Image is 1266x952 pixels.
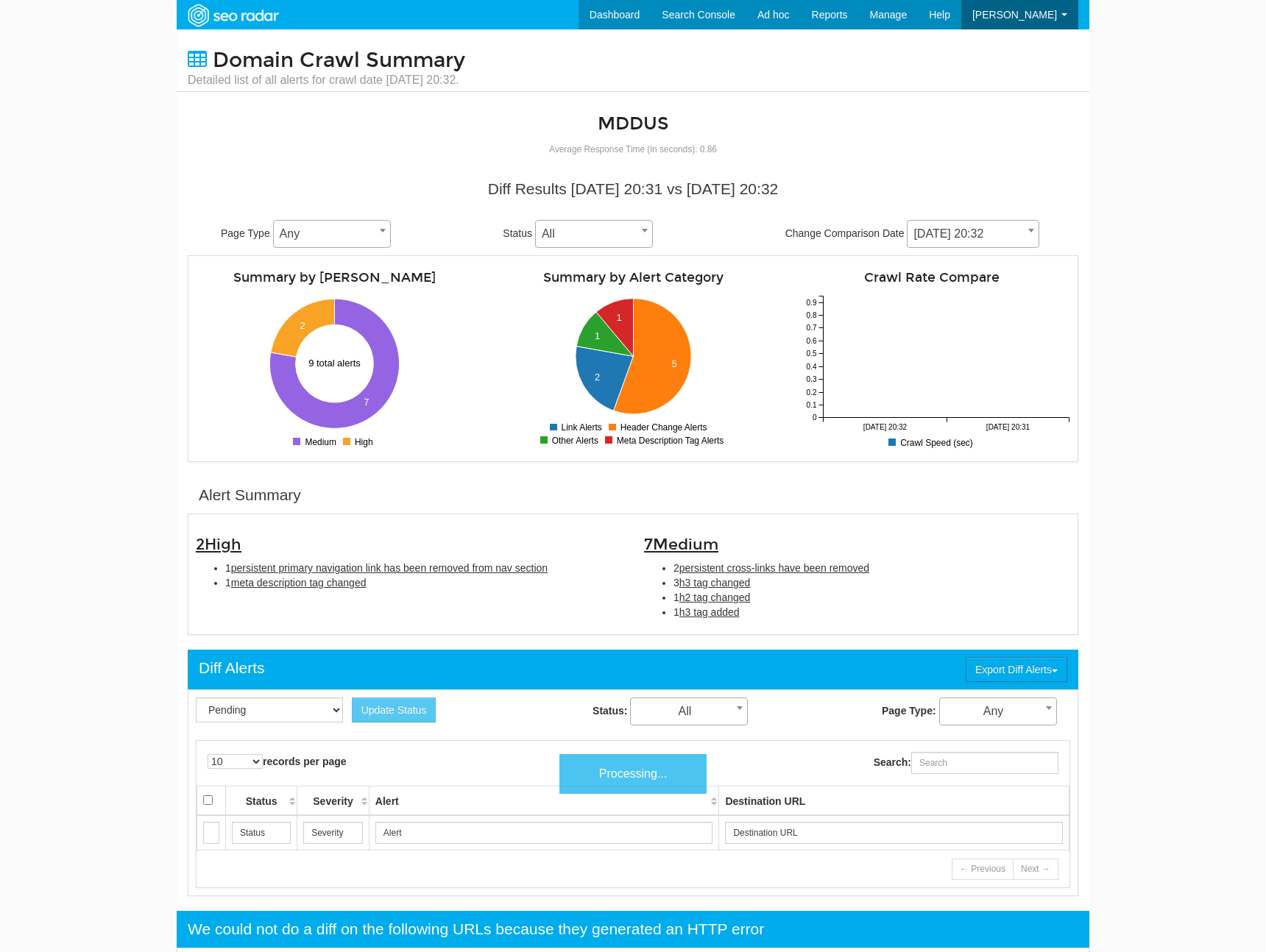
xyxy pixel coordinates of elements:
[653,535,718,554] span: Medium
[208,754,263,769] select: records per page
[188,918,764,940] div: We could not do a diff on the following URLs because they generated an HTTP error
[874,752,1058,774] label: Search:
[911,752,1058,774] input: Search:
[812,9,848,21] span: Reports
[199,657,264,679] div: Diff Alerts
[719,786,1069,815] th: Destination URL
[882,705,936,717] strong: Page Type:
[807,401,817,409] tspan: 0.1
[598,113,668,135] a: MDDUS
[630,697,748,725] span: All
[303,822,363,844] input: Search
[863,423,908,431] tspan: [DATE] 20:32
[870,9,908,21] span: Manage
[308,358,361,369] text: 9 total alerts
[939,697,1057,725] span: Any
[952,859,1014,880] a: ← Previous
[231,562,548,574] span: persistent primary navigation link has been removed from nav section
[549,144,717,154] small: Average Response Time (in seconds): 0.86
[673,561,1070,575] li: 2
[972,9,1057,21] span: [PERSON_NAME]
[679,577,751,589] span: h3 tag changed
[807,388,817,397] tspan: 0.2
[196,535,241,554] span: 2
[807,311,817,319] tspan: 0.8
[631,701,747,722] span: All
[199,178,1067,200] div: Diff Results [DATE] 20:31 vs [DATE] 20:32
[221,227,270,239] span: Page Type
[232,822,291,844] input: Search
[495,271,771,285] h4: Summary by Alert Category
[1013,859,1058,880] a: Next →
[273,220,391,248] span: Any
[807,349,817,358] tspan: 0.5
[593,705,627,717] strong: Status:
[966,657,1067,682] button: Export Diff Alerts
[807,363,817,371] tspan: 0.4
[673,575,1070,590] li: 3
[274,224,390,244] span: Any
[208,754,347,769] label: records per page
[225,575,622,590] li: 1
[205,535,241,554] span: High
[679,606,740,618] span: h3 tag added
[673,590,1070,605] li: 1
[188,72,465,88] small: Detailed list of all alerts for crawl date [DATE] 20:32.
[225,561,622,575] li: 1
[807,375,817,383] tspan: 0.3
[940,701,1056,722] span: Any
[673,605,1070,619] li: 1
[226,786,297,815] th: Status
[297,786,369,815] th: Severity
[369,786,719,815] th: Alert
[908,224,1039,244] span: 09/03/2025 20:32
[807,324,817,332] tspan: 0.7
[196,271,473,285] h4: Summary by [PERSON_NAME]
[182,2,283,29] img: SEORadar
[725,822,1063,844] input: Search
[757,9,790,21] span: Ad hoc
[352,697,436,722] button: Update Status
[807,337,817,345] tspan: 0.6
[986,423,1030,431] tspan: [DATE] 20:31
[679,562,869,574] span: persistent cross-links have been removed
[199,484,301,506] div: Alert Summary
[536,224,652,244] span: All
[535,220,653,248] span: All
[793,271,1070,285] h4: Crawl Rate Compare
[679,592,751,603] span: h2 tag changed
[813,413,817,422] tspan: 0
[203,822,219,844] input: Search
[807,299,817,307] tspan: 0.9
[213,48,465,73] span: Domain Crawl Summary
[929,9,950,21] span: Help
[785,227,905,239] span: Change Comparison Date
[907,220,1039,248] span: 09/03/2025 20:32
[231,577,367,589] span: meta description tag changed
[503,227,532,239] span: Status
[559,754,707,795] div: Processing...
[375,822,713,844] input: Search
[644,535,718,554] span: 7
